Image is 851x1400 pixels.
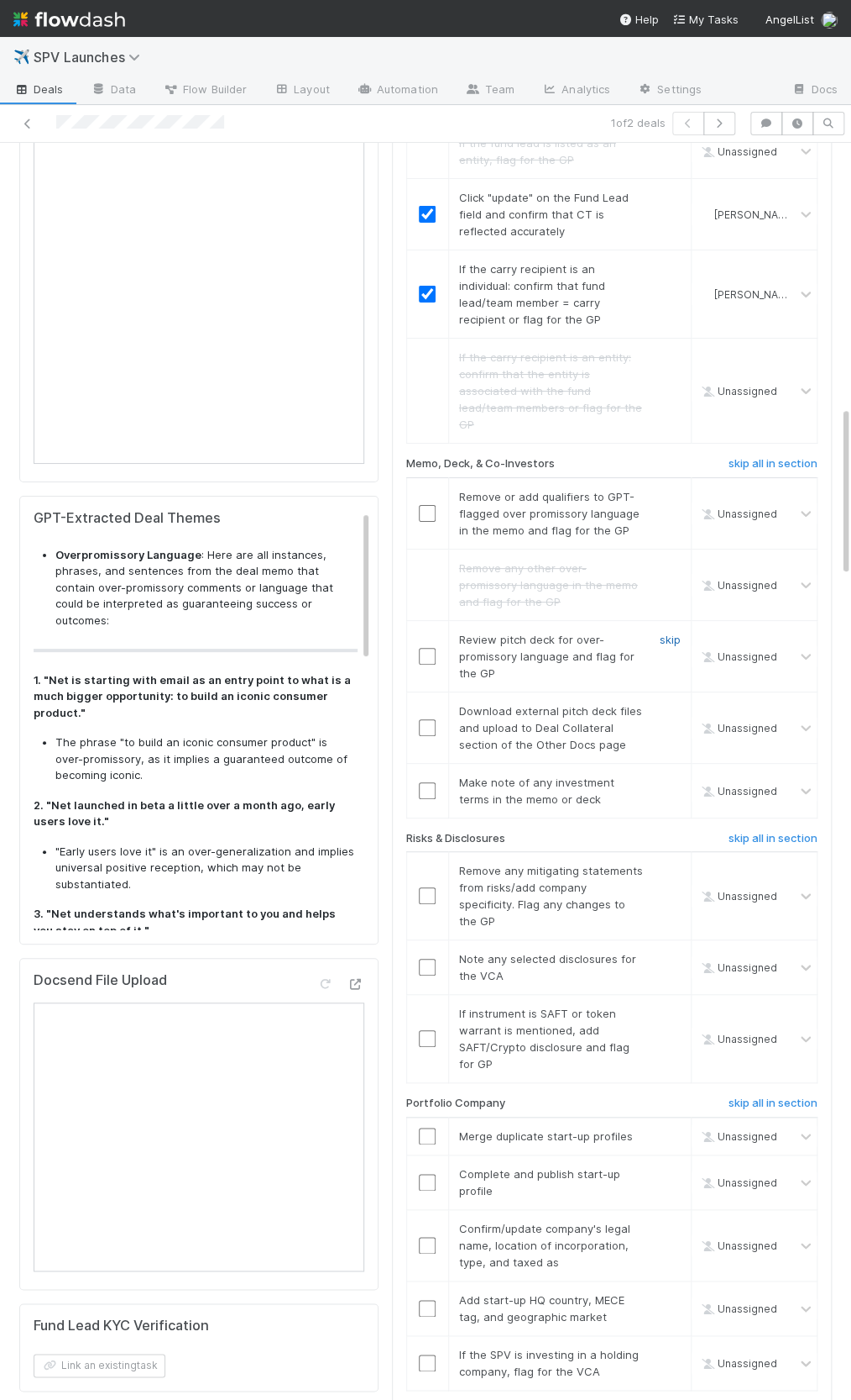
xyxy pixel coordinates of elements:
a: Settings [624,77,715,104]
span: Merge duplicate start-up profiles [459,1129,633,1143]
h6: Memo, Deck, & Co-Investors [406,457,555,471]
span: Confirm/update company's legal name, location of incorporation, type, and taxed as [459,1222,630,1269]
span: Click "update" on the Fund Lead field and confirm that CT is reflected accurately [459,191,629,238]
a: skip all in section [728,832,817,852]
a: Flow Builder [149,77,260,104]
strong: Overpromissory Language [55,548,201,561]
span: [PERSON_NAME] [714,208,796,221]
a: Analytics [528,77,624,104]
span: Unassigned [697,721,777,734]
img: avatar_04f2f553-352a-453f-b9fb-c6074dc60769.png [698,287,712,301]
span: Download external pitch deck files and upload to Deal Collateral section of the Other Docs page [459,704,642,751]
h6: Risks & Disclosures [406,832,505,845]
strong: 1. "Net is starting with email as an entry point to what is a much bigger opportunity: to build a... [34,673,351,719]
span: My Tasks [672,13,739,26]
span: SPV Launches [34,49,149,66]
h6: skip all in section [728,457,817,471]
span: 1 of 2 deals [611,114,666,131]
span: If the carry recipient is an individual: confirm that fund lead/team member = carry recipient or ... [459,262,605,326]
span: If the fund lead is listed as an entity, flag for the GP [459,136,616,166]
a: Data [77,77,149,104]
span: Remove any mitigating statements from risks/add company specificity. Flag any changes to the GP [459,864,643,928]
li: : Here are all instances, phrases, and sentences from the deal memo that contain over-promissory ... [55,547,358,629]
span: Unassigned [697,1033,777,1045]
span: If the SPV is investing in a holding company, flag for the VCA [459,1348,639,1378]
span: AngelList [765,13,814,26]
h5: Docsend File Upload [34,972,167,989]
span: If instrument is SAFT or token warrant is mentioned, add SAFT/Crypto disclosure and flag for GP [459,1007,629,1071]
h6: Portfolio Company [406,1097,505,1110]
span: Unassigned [697,1176,777,1189]
span: Add start-up HQ country, MECE tag, and geographic market [459,1293,624,1324]
h6: skip all in section [728,1097,817,1110]
a: skip [660,633,681,646]
img: avatar_04f2f553-352a-453f-b9fb-c6074dc60769.png [698,208,712,221]
h6: skip all in section [728,832,817,845]
a: skip all in section [728,1097,817,1117]
span: If the carry recipient is an entity: confirm that the entity is associated with the fund lead/tea... [459,350,642,431]
span: Remove or add qualifiers to GPT-flagged over promissory language in the memo and flag for the GP [459,490,640,537]
strong: 3. "Net understands what's important to you and helps you stay on top of it." [34,907,336,937]
img: logo-inverted-e16ddd16eac7371096b0.svg [13,5,125,34]
span: ✈️ [13,50,30,64]
span: Unassigned [697,1130,777,1143]
span: [PERSON_NAME] [714,288,796,301]
span: Unassigned [697,145,777,158]
span: Unassigned [697,784,777,797]
span: Unassigned [697,650,777,662]
span: Unassigned [697,385,777,397]
span: Complete and publish start-up profile [459,1167,620,1197]
div: Help [619,11,659,28]
img: avatar_04f2f553-352a-453f-b9fb-c6074dc60769.png [821,12,838,29]
a: Layout [260,77,343,104]
h5: Fund Lead KYC Verification [34,1318,209,1334]
span: Unassigned [697,1239,777,1252]
li: "Early users love it" is an over-generalization and implies universal positive reception, which m... [55,844,358,893]
a: skip all in section [728,457,817,477]
a: My Tasks [672,11,739,28]
h5: GPT-Extracted Deal Themes [34,510,358,527]
li: The phrase "to build an iconic consumer product" is over-promissory, as it implies a guaranteed o... [55,734,358,784]
span: Unassigned [697,1357,777,1370]
span: Make note of any investment terms in the memo or deck [459,776,614,806]
span: Unassigned [697,507,777,519]
span: Unassigned [697,1303,777,1315]
span: Flow Builder [163,81,247,97]
span: Review pitch deck for over-promissory language and flag for the GP [459,633,634,680]
span: Deals [13,81,64,97]
button: Link an existingtask [34,1354,165,1377]
a: Docs [778,77,851,104]
span: Unassigned [697,961,777,974]
span: Note any selected disclosures for the VCA [459,952,636,982]
a: Team [452,77,528,104]
strong: 2. "Net launched in beta a little over a month ago, early users love it." [34,798,335,829]
span: Unassigned [697,578,777,591]
span: Remove any other over-promissory language in the memo and flag for the GP [459,561,638,608]
span: Unassigned [697,890,777,903]
a: Automation [343,77,452,104]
